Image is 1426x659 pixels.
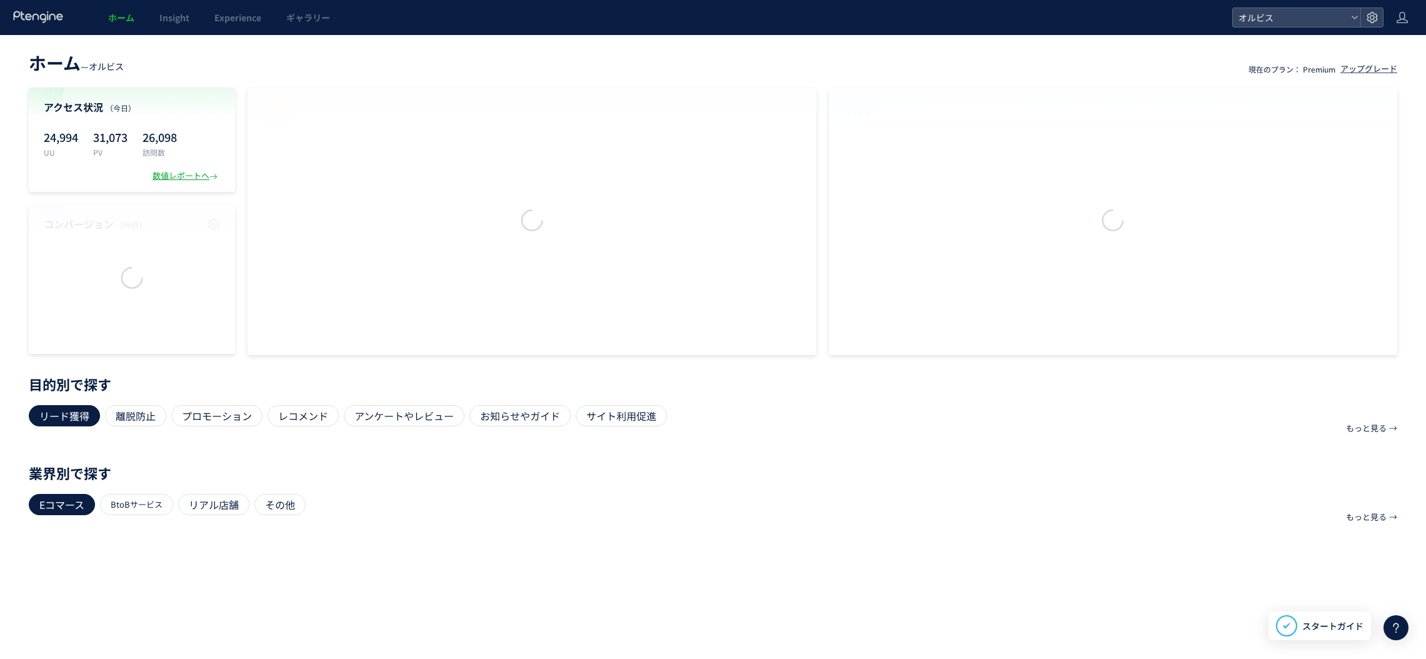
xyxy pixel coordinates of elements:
[93,147,128,158] p: PV
[44,127,78,147] p: 24,994
[100,494,173,515] div: BtoBサービス
[178,494,249,515] div: リアル店舗
[29,469,1397,476] p: 業界別で探す
[1235,8,1346,27] span: オルビス
[159,11,189,24] span: Insight
[1346,506,1387,528] p: もっと見る
[29,50,124,75] div: —
[286,11,330,24] span: ギャラリー
[29,405,100,426] div: リード獲得
[29,50,81,75] span: ホーム
[29,494,95,515] div: Eコマース
[143,147,177,158] p: 訪問数
[89,60,124,73] span: オルビス
[1346,418,1387,439] p: もっと見る
[171,405,263,426] div: プロモーション
[1389,418,1397,439] p: →
[254,494,306,515] div: その他
[1340,63,1397,75] div: アップグレード
[105,405,166,426] div: 離脱防止
[44,147,78,158] p: UU
[143,127,177,147] p: 26,098
[344,405,464,426] div: アンケートやレビュー
[469,405,571,426] div: お知らせやガイド
[268,405,339,426] div: レコメンド
[44,100,220,114] h4: アクセス状況
[1302,620,1363,633] span: スタートガイド
[93,127,128,147] p: 31,073
[153,170,220,182] div: 数値レポートへ
[29,380,1397,388] p: 目的別で探す
[1389,506,1397,528] p: →
[108,11,134,24] span: ホーム
[106,103,136,113] span: （今日）
[214,11,261,24] span: Experience
[576,405,667,426] div: サイト利用促進
[1248,64,1335,74] p: 現在のプラン： Premium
